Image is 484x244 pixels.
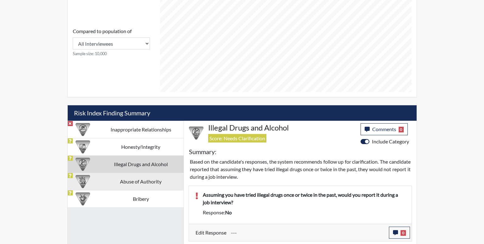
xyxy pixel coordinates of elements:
[401,230,406,236] span: 0
[76,140,90,154] img: CATEGORY%20ICON-11.a5f294f4.png
[98,155,184,173] td: Illegal Drugs and Alcohol
[208,123,356,132] h4: Illegal Drugs and Alcohol
[372,138,409,145] label: Include Category
[98,138,184,155] td: Honesty/Integrity
[73,27,132,35] label: Compared to population of
[73,51,150,57] small: Sample size: 10,000
[198,209,410,216] div: Response:
[98,190,184,207] td: Bribery
[190,158,411,181] p: Based on the candidate's responses, the system recommends follow up for clarification. The candid...
[196,227,226,239] label: Edit Response
[389,227,410,239] button: 0
[226,227,389,239] div: Update the test taker's response, the change might impact the score
[399,127,404,132] span: 0
[98,173,184,190] td: Abuse of Authority
[372,126,396,132] span: Comments
[76,174,90,189] img: CATEGORY%20ICON-01.94e51fac.png
[76,157,90,171] img: CATEGORY%20ICON-12.0f6f1024.png
[76,122,90,137] img: CATEGORY%20ICON-14.139f8ef7.png
[203,191,405,206] p: Assuming you have tried illegal drugs once or twice in the past, would you report it during a job...
[76,192,90,206] img: CATEGORY%20ICON-03.c5611939.png
[189,126,203,140] img: CATEGORY%20ICON-12.0f6f1024.png
[361,123,408,135] button: Comments0
[73,27,150,57] div: Consistency Score comparison among population
[189,148,216,155] h5: Summary:
[225,209,232,215] span: no
[98,121,184,138] td: Inappropriate Relationships
[208,134,266,142] span: Score: Needs Clarification
[68,105,417,121] h5: Risk Index Finding Summary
